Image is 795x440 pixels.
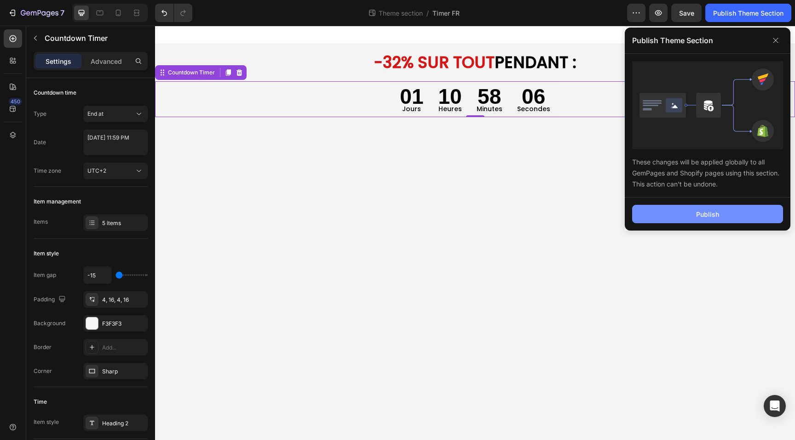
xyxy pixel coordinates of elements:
div: Time zone [34,167,61,175]
button: Publish [632,205,783,223]
div: Add... [102,344,145,352]
div: Sharp [102,367,145,376]
div: Item style [34,249,59,258]
div: 450 [9,98,22,105]
div: Date [34,138,46,147]
p: Settings [46,56,71,66]
button: End at [83,106,148,122]
button: 7 [4,4,69,22]
div: Item style [34,418,59,426]
span: Theme section [377,8,425,18]
div: Countdown time [34,89,76,97]
button: UTC+2 [83,163,148,179]
p: Countdown Timer [45,33,144,44]
div: Padding [34,293,68,306]
span: / [426,8,429,18]
span: Timer FR [432,8,460,18]
p: Minutes [322,78,347,89]
div: Type [34,110,46,118]
div: 58 [322,57,347,85]
div: Background [34,319,65,327]
div: Item gap [34,271,56,279]
p: Secondes [362,78,395,89]
span: UTC+2 [87,167,106,174]
div: 5 items [102,219,145,227]
div: F3F3F3 [102,320,145,328]
div: 06 [362,57,395,85]
div: Open Intercom Messenger [764,395,786,417]
div: Item management [34,197,81,206]
div: Corner [34,367,52,375]
div: Publish [696,209,719,219]
button: Publish Theme Section [705,4,791,22]
p: Publish Theme Section [632,35,713,46]
input: Auto [84,267,111,283]
span: End at [87,110,104,117]
div: Heading 2 [102,419,145,428]
div: 01 [245,57,268,85]
div: Time [34,398,47,406]
div: Items [34,218,48,226]
div: 10 [283,57,307,85]
p: Heures [283,78,307,89]
button: Save [671,4,702,22]
div: Countdown Timer [11,43,62,51]
iframe: Design area [155,26,795,440]
div: These changes will be applied globally to all GemPages and Shopify pages using this section. This... [632,149,783,190]
p: Jours [245,78,268,89]
p: Advanced [91,56,122,66]
p: 7 [60,7,64,18]
span: Save [679,9,694,17]
div: 4, 16, 4, 16 [102,296,145,304]
div: Undo/Redo [155,4,192,22]
div: Border [34,343,52,351]
div: Publish Theme Section [713,8,783,18]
